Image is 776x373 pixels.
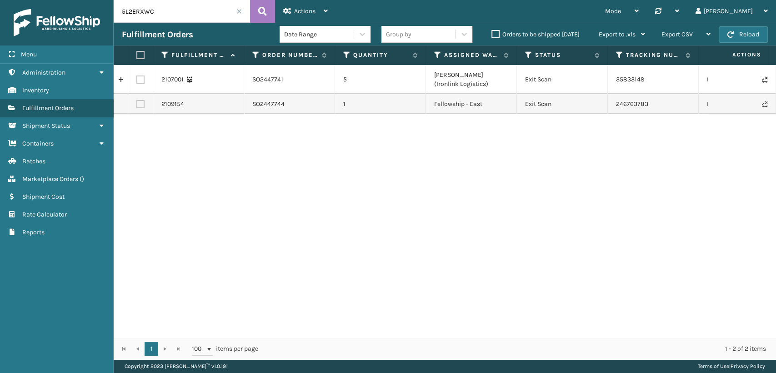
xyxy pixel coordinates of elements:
[535,51,590,59] label: Status
[80,175,84,183] span: ( )
[14,9,100,36] img: logo
[517,94,608,114] td: Exit Scan
[145,342,158,356] a: 1
[171,51,226,59] label: Fulfillment Order Id
[161,75,184,84] a: 2107001
[386,30,411,39] div: Group by
[22,86,49,94] span: Inventory
[252,75,283,84] a: SO2447741
[698,363,729,369] a: Terms of Use
[21,50,37,58] span: Menu
[608,94,699,114] td: 246763783
[262,51,317,59] label: Order Number
[608,65,699,94] td: 35833148
[125,359,228,373] p: Copyright 2023 [PERSON_NAME]™ v 1.0.191
[426,94,517,114] td: Fellowship - East
[22,228,45,236] span: Reports
[626,51,681,59] label: Tracking Number
[122,29,193,40] h3: Fulfillment Orders
[491,30,580,38] label: Orders to be shipped [DATE]
[22,104,74,112] span: Fulfillment Orders
[294,7,315,15] span: Actions
[271,344,766,353] div: 1 - 2 of 2 items
[22,140,54,147] span: Containers
[661,30,693,38] span: Export CSV
[192,344,205,353] span: 100
[599,30,636,38] span: Export to .xls
[426,65,517,94] td: [PERSON_NAME] (Ironlink Logistics)
[605,7,621,15] span: Mode
[22,211,67,218] span: Rate Calculator
[284,30,355,39] div: Date Range
[731,363,765,369] a: Privacy Policy
[335,65,426,94] td: 5
[719,26,768,43] button: Reload
[703,47,766,62] span: Actions
[252,100,285,109] a: SO2447744
[192,342,258,356] span: items per page
[22,193,65,201] span: Shipment Cost
[698,359,765,373] div: |
[335,94,426,114] td: 1
[353,51,408,59] label: Quantity
[22,175,78,183] span: Marketplace Orders
[444,51,499,59] label: Assigned Warehouse
[161,100,184,109] a: 2109154
[517,65,608,94] td: Exit Scan
[22,157,45,165] span: Batches
[22,122,70,130] span: Shipment Status
[762,76,767,83] i: Never Shipped
[22,69,65,76] span: Administration
[762,101,767,107] i: Never Shipped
